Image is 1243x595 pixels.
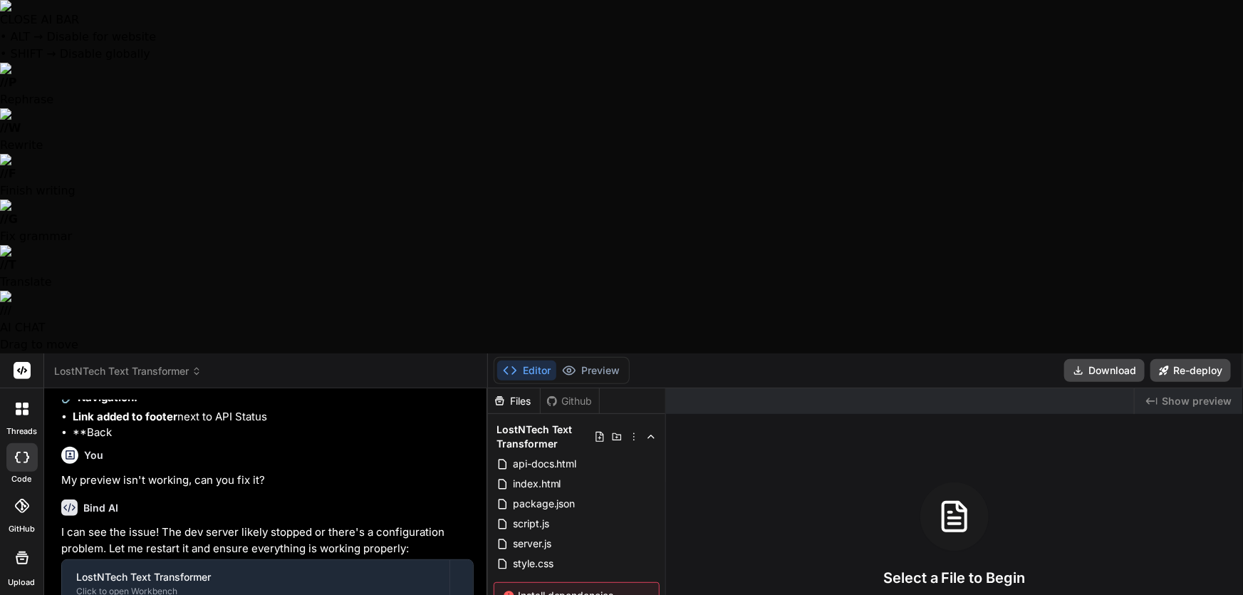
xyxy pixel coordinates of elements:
[6,425,37,438] label: threads
[541,394,599,408] div: Github
[1064,359,1145,382] button: Download
[511,535,553,552] span: server.js
[76,570,435,584] div: LostNTech Text Transformer
[511,455,578,472] span: api-docs.html
[9,576,36,589] label: Upload
[1162,394,1232,408] span: Show preview
[61,472,474,489] p: My preview isn't working, can you fix it?
[84,448,103,462] h6: You
[497,361,556,381] button: Editor
[73,410,177,423] strong: Link added to footer
[1150,359,1231,382] button: Re-deploy
[12,473,32,485] label: code
[511,495,577,512] span: package.json
[511,475,563,492] span: index.html
[496,423,594,451] span: LostNTech Text Transformer
[83,501,118,515] h6: Bind AI
[54,364,202,378] span: LostNTech Text Transformer
[511,555,555,572] span: style.css
[511,515,551,532] span: script.js
[9,523,35,535] label: GitHub
[61,524,474,557] p: I can see the issue! The dev server likely stopped or there's a configuration problem. Let me res...
[488,394,540,408] div: Files
[883,568,1026,588] h3: Select a File to Begin
[556,361,626,381] button: Preview
[73,409,474,425] li: next to API Status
